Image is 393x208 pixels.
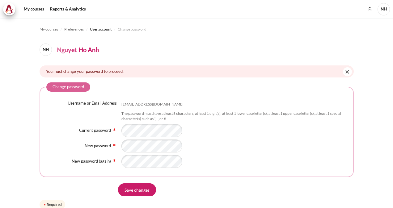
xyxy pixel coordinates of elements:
span: Change password [118,27,146,32]
a: Change password [118,26,146,33]
label: Username or Email Address [68,100,117,106]
label: New password (again) [72,159,111,164]
h4: Nguyet Ho Anh [57,45,99,54]
img: Required field [43,203,47,206]
span: Required [112,143,117,146]
div: The password must have at least 8 characters, at least 1 digit(s), at least 1 lower case letter(s... [121,111,347,122]
a: User menu [378,3,390,15]
label: Current password [79,128,111,133]
img: Required [112,158,117,163]
a: My courses [40,26,58,33]
input: Save changes [118,183,156,196]
span: Required [112,158,117,162]
img: Required [112,143,117,148]
a: Reports & Analytics [48,3,88,15]
a: NH [40,44,54,56]
img: Required [112,127,117,132]
span: Preferences [64,27,84,32]
div: You must change your password to proceed. [40,65,354,77]
legend: Change password [46,82,90,92]
span: My courses [40,27,58,32]
span: NH [40,44,52,56]
img: Architeck [5,5,14,14]
nav: Navigation bar [40,24,354,34]
label: New password [85,143,111,148]
span: User account [90,27,112,32]
button: Languages [366,5,375,14]
a: My courses [22,3,46,15]
a: Preferences [64,26,84,33]
a: Architeck Architeck [3,3,19,15]
span: NH [378,3,390,15]
span: Required [112,127,117,131]
div: [EMAIL_ADDRESS][DOMAIN_NAME] [121,102,184,107]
